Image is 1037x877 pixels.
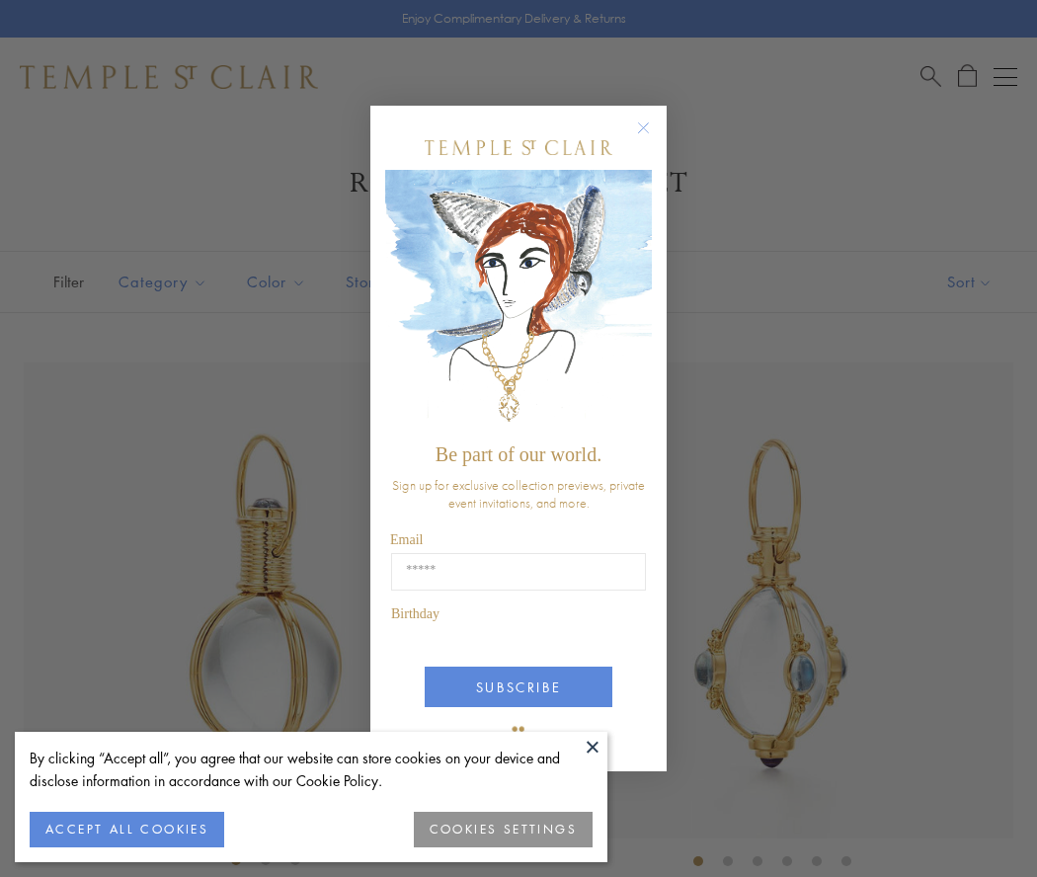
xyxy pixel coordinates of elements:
img: c4a9eb12-d91a-4d4a-8ee0-386386f4f338.jpeg [385,170,652,434]
span: Birthday [391,606,439,621]
button: ACCEPT ALL COOKIES [30,812,224,847]
span: Be part of our world. [436,443,601,465]
img: TSC [499,712,538,752]
button: COOKIES SETTINGS [414,812,593,847]
span: Email [390,532,423,547]
button: SUBSCRIBE [425,667,612,707]
div: By clicking “Accept all”, you agree that our website can store cookies on your device and disclos... [30,747,593,792]
button: Close dialog [641,125,666,150]
span: Sign up for exclusive collection previews, private event invitations, and more. [392,476,645,512]
img: Temple St. Clair [425,140,612,155]
input: Email [391,553,646,591]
